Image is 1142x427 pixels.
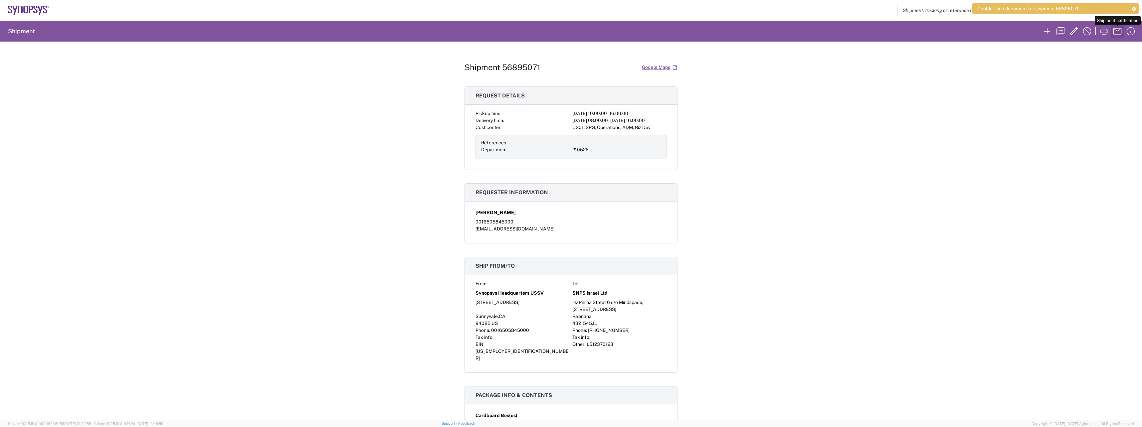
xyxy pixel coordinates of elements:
span: Cardboard Box(es) [476,412,517,419]
span: IL512370123 [585,342,613,347]
span: Requester information [476,189,548,196]
span: Synopsys Headquarters USSV [476,290,544,297]
span: , [498,314,499,319]
div: [DATE] 10:00:00 - 16:00:00 [572,110,666,117]
span: Ra'anana [572,314,592,319]
span: US [491,321,498,326]
span: [DATE] 10:22:58 [64,422,91,426]
span: To: [572,281,578,286]
h2: Shipment [8,27,35,35]
span: Cost center [476,125,500,130]
span: [PERSON_NAME] [476,209,516,216]
a: Feedback [458,421,475,425]
div: 0016505845000 [476,218,666,225]
span: From: [476,281,487,286]
span: Tax info: [476,335,493,340]
span: Ship from/to [476,263,515,269]
span: Request details [476,92,525,99]
span: , [490,321,491,326]
a: Support [442,421,458,425]
div: [STREET_ADDRESS] [476,299,570,306]
span: CA [499,314,505,319]
div: [DATE] 08:00:00 - [DATE] 16:00:00 [572,117,666,124]
span: Pickup time: [476,111,501,116]
span: Phone: [476,328,490,333]
div: Department [481,146,570,153]
div: 210526 [572,146,661,153]
span: Sunnyvale [476,314,498,319]
span: Couldn't find document for shipment 56895071 [977,6,1078,12]
div: [STREET_ADDRESS] [572,306,666,313]
span: IL [593,321,597,326]
span: Client: 2025.19.0-1f462a1 [94,422,163,426]
span: [PHONE_NUMBER] [588,328,630,333]
span: Tax info: [572,335,590,340]
input: Shipment, tracking or reference number [898,4,1070,17]
span: Package info & contents [476,392,552,398]
span: , [592,321,593,326]
span: 4321545 [572,321,592,326]
div: US01, SRG, Operations, ADM, Biz Dev [572,124,666,131]
div: [EMAIL_ADDRESS][DOMAIN_NAME] [476,225,666,232]
span: Delivery time: [476,118,504,123]
span: 0016505845000 [491,328,529,333]
a: Google Maps [642,62,677,73]
span: Phone: [572,328,587,333]
h1: Shipment 56895071 [465,63,540,72]
span: [DATE] 10:06:59 [136,422,163,426]
span: References [481,140,506,145]
span: Server: 2025.19.0-b9208248b56 [8,422,91,426]
span: EIN [476,342,483,347]
span: Other [572,342,584,347]
span: 94085 [476,321,490,326]
div: HaPinina Street 6 c/o Mindspace, [572,299,666,306]
span: Copyright © [DATE]-[DATE] Agistix Inc., All Rights Reserved [1032,421,1134,427]
span: SNPS Israel Ltd [572,290,608,297]
span: [US_EMPLOYER_IDENTIFICATION_NUMBER] [476,349,569,361]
